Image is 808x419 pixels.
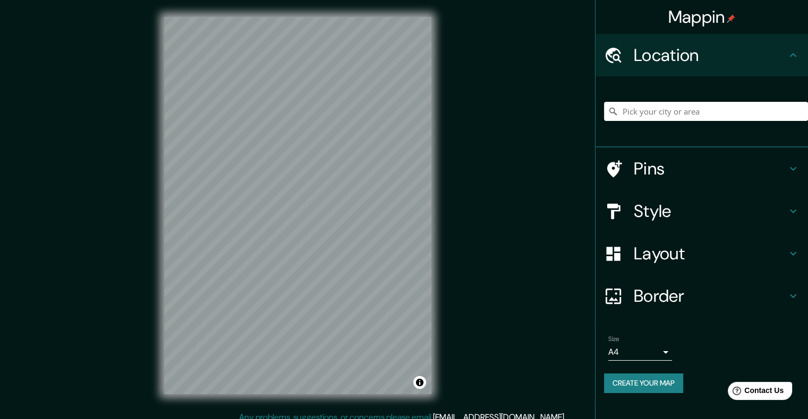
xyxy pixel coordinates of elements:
[604,373,683,393] button: Create your map
[634,45,787,66] h4: Location
[608,335,619,344] label: Size
[634,200,787,222] h4: Style
[604,102,808,121] input: Pick your city or area
[634,243,787,264] h4: Layout
[596,275,808,317] div: Border
[596,34,808,76] div: Location
[713,378,796,407] iframe: Help widget launcher
[668,6,736,28] h4: Mappin
[596,190,808,232] div: Style
[596,147,808,190] div: Pins
[634,285,787,307] h4: Border
[596,232,808,275] div: Layout
[727,14,735,23] img: pin-icon.png
[413,376,426,389] button: Toggle attribution
[634,158,787,179] h4: Pins
[608,344,672,361] div: A4
[164,17,431,394] canvas: Map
